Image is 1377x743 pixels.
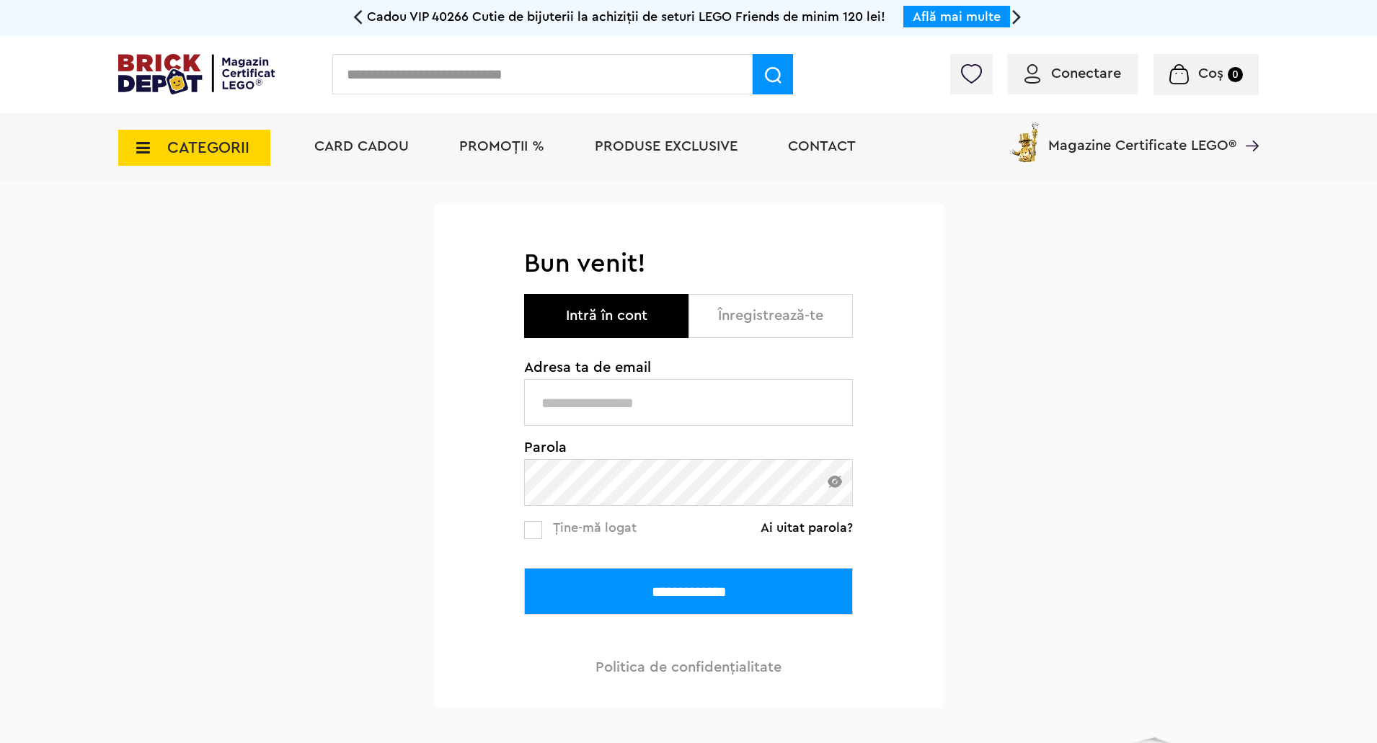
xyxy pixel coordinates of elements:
h1: Bun venit! [524,248,853,280]
span: Cadou VIP 40266 Cutie de bijuterii la achiziții de seturi LEGO Friends de minim 120 lei! [367,10,885,23]
a: Politica de confidenţialitate [595,660,782,675]
span: Ține-mă logat [553,521,637,534]
small: 0 [1228,67,1243,82]
span: Parola [524,440,853,455]
a: Card Cadou [314,139,409,154]
a: Ai uitat parola? [761,520,853,535]
a: Află mai multe [913,10,1001,23]
a: Produse exclusive [595,139,738,154]
span: Coș [1198,66,1223,81]
button: Intră în cont [524,294,688,338]
span: Magazine Certificate LEGO® [1048,120,1236,153]
a: Contact [788,139,856,154]
a: PROMOȚII % [459,139,544,154]
span: Adresa ta de email [524,360,853,375]
span: Conectare [1051,66,1121,81]
button: Înregistrează-te [688,294,853,338]
span: CATEGORII [167,140,249,156]
a: Magazine Certificate LEGO® [1236,120,1259,134]
a: Conectare [1024,66,1121,81]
